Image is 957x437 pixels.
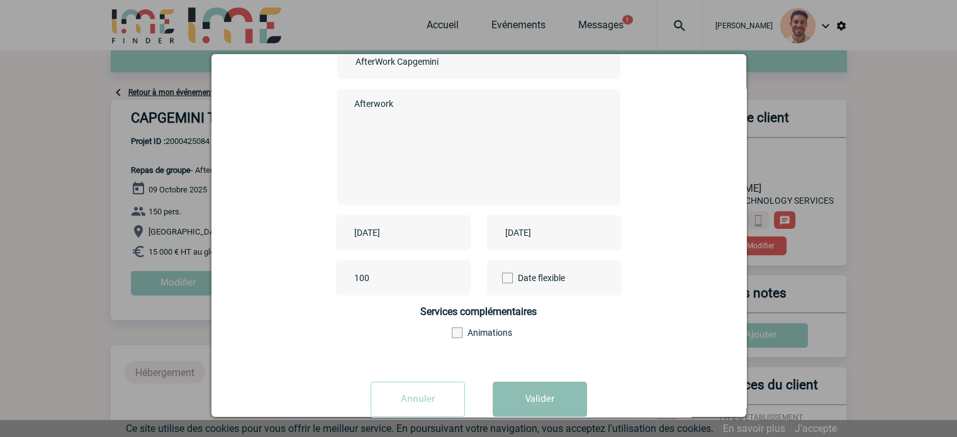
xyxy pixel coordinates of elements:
[371,382,465,417] input: Annuler
[351,96,600,196] textarea: Afterwork
[337,306,620,318] h4: Services complémentaires
[493,382,587,417] button: Valider
[502,224,589,241] input: Date de fin
[452,328,520,338] label: Animations
[351,224,438,241] input: Date de début
[351,270,469,286] input: Nombre de participants
[502,260,545,296] label: Date flexible
[352,53,529,70] input: Nom de l'événement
